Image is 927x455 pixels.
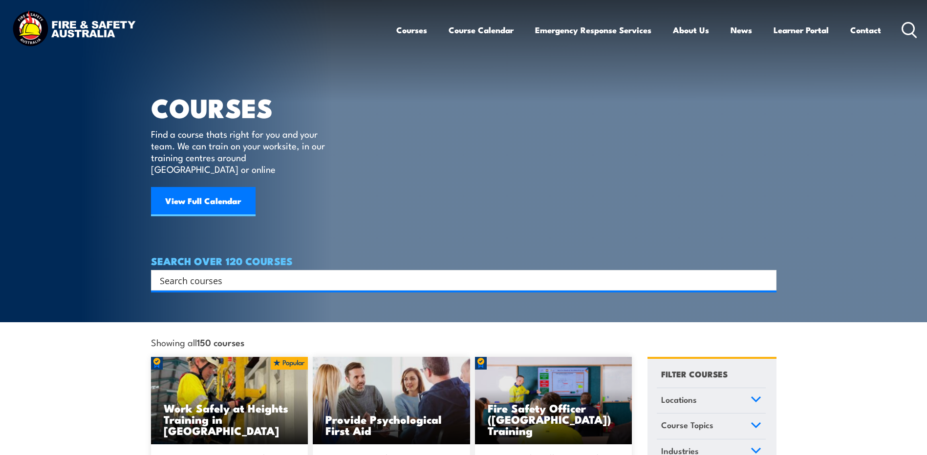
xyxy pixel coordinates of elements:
[475,357,632,445] img: Fire Safety Advisor
[396,17,427,43] a: Courses
[313,357,470,445] a: Provide Psychological First Aid
[774,17,829,43] a: Learner Portal
[160,273,755,288] input: Search input
[759,273,773,287] button: Search magnifier button
[325,414,457,436] h3: Provide Psychological First Aid
[151,128,329,175] p: Find a course thats right for you and your team. We can train on your worksite, in our training c...
[162,273,757,287] form: Search form
[673,17,709,43] a: About Us
[313,357,470,445] img: Mental Health First Aid Training Course from Fire & Safety Australia
[151,255,776,266] h4: SEARCH OVER 120 COURSES
[151,96,339,119] h1: COURSES
[731,17,752,43] a: News
[850,17,881,43] a: Contact
[151,337,244,347] span: Showing all
[657,414,766,439] a: Course Topics
[657,388,766,414] a: Locations
[661,367,728,380] h4: FILTER COURSES
[488,402,620,436] h3: Fire Safety Officer ([GEOGRAPHIC_DATA]) Training
[475,357,632,445] a: Fire Safety Officer ([GEOGRAPHIC_DATA]) Training
[151,357,308,445] a: Work Safely at Heights Training in [GEOGRAPHIC_DATA]
[661,393,697,406] span: Locations
[197,335,244,349] strong: 150 courses
[535,17,651,43] a: Emergency Response Services
[164,402,296,436] h3: Work Safely at Heights Training in [GEOGRAPHIC_DATA]
[661,418,713,432] span: Course Topics
[151,357,308,445] img: Work Safely at Heights Training (1)
[151,187,256,216] a: View Full Calendar
[449,17,514,43] a: Course Calendar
